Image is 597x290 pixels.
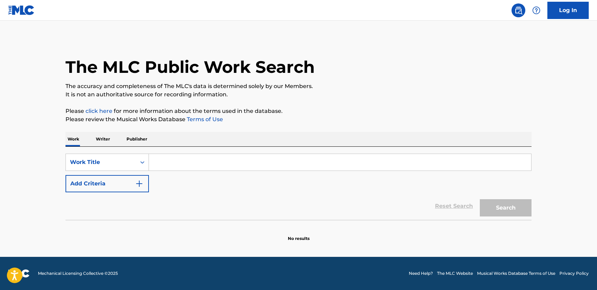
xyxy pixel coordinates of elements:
[65,154,532,220] form: Search Form
[8,5,35,15] img: MLC Logo
[65,115,532,124] p: Please review the Musical Works Database
[559,270,589,277] a: Privacy Policy
[185,116,223,123] a: Terms of Use
[8,269,30,278] img: logo
[529,3,543,17] div: Help
[65,90,532,99] p: It is not an authoritative source for recording information.
[65,175,149,192] button: Add Criteria
[288,227,310,242] p: No results
[477,270,555,277] a: Musical Works Database Terms of Use
[532,6,540,14] img: help
[65,82,532,90] p: The accuracy and completeness of The MLC's data is determined solely by our Members.
[514,6,523,14] img: search
[135,180,143,188] img: 9d2ae6d4665cec9f34b9.svg
[94,132,112,146] p: Writer
[38,270,118,277] span: Mechanical Licensing Collective © 2025
[437,270,473,277] a: The MLC Website
[65,107,532,115] p: Please for more information about the terms used in the database.
[547,2,589,19] a: Log In
[85,108,112,114] a: click here
[124,132,149,146] p: Publisher
[70,158,132,166] div: Work Title
[512,3,525,17] a: Public Search
[65,132,81,146] p: Work
[65,57,315,77] h1: The MLC Public Work Search
[409,270,433,277] a: Need Help?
